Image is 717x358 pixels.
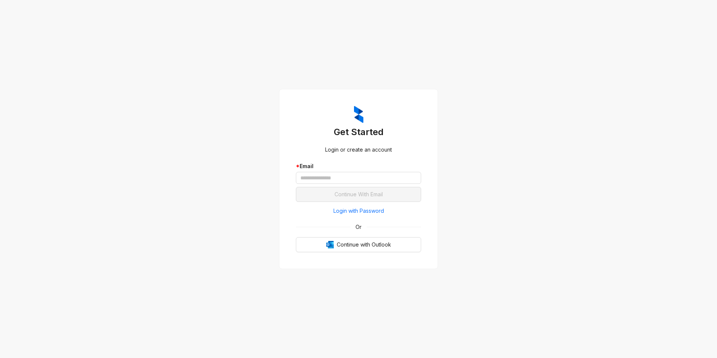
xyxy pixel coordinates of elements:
[296,237,421,252] button: OutlookContinue with Outlook
[296,162,421,170] div: Email
[354,106,363,123] img: ZumaIcon
[296,146,421,154] div: Login or create an account
[296,187,421,202] button: Continue With Email
[333,207,384,215] span: Login with Password
[296,205,421,217] button: Login with Password
[296,126,421,138] h3: Get Started
[337,241,391,249] span: Continue with Outlook
[326,241,334,248] img: Outlook
[350,223,367,231] span: Or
